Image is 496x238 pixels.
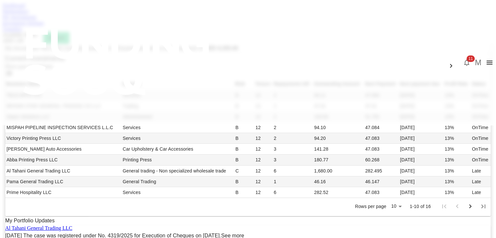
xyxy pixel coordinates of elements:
[443,144,471,155] td: 13%
[234,187,254,198] td: B
[471,155,491,165] td: OnTime
[399,187,443,198] td: [DATE]
[121,144,234,155] td: Car Upholstery & Car Accessories
[5,166,121,176] td: Al Tahani General Trading LLC
[471,166,491,176] td: Late
[234,166,254,176] td: C
[460,56,473,69] button: 11
[410,203,431,210] p: 1-10 of 16
[272,133,313,144] td: 2
[272,155,313,165] td: 3
[399,133,443,144] td: [DATE]
[466,55,474,62] span: 11
[313,166,364,176] td: 1,680.00
[364,144,399,155] td: 47.083
[254,133,272,144] td: 12
[272,187,313,198] td: 6
[443,166,471,176] td: 13%
[121,187,234,198] td: Services
[121,155,234,165] td: Printing Press
[254,155,272,165] td: 12
[254,166,272,176] td: 12
[121,166,234,176] td: General trading - Non specialized wholesale trade
[471,176,491,187] td: Late
[443,155,471,165] td: 13%
[399,176,443,187] td: [DATE]
[364,155,399,165] td: 60.268
[313,144,364,155] td: 141.28
[473,58,483,67] button: M
[121,122,234,133] td: Services
[399,122,443,133] td: [DATE]
[313,122,364,133] td: 94.10
[443,122,471,133] td: 13%
[399,166,443,176] td: [DATE]
[364,176,399,187] td: 46.147
[399,155,443,165] td: [DATE]
[272,166,313,176] td: 6
[447,55,460,61] span: العربية
[313,176,364,187] td: 46.16
[5,133,121,144] td: Victory Printing Press LLC
[254,187,272,198] td: 12
[313,155,364,165] td: 180.77
[254,144,272,155] td: 12
[5,144,121,155] td: [PERSON_NAME] Auto Accessories
[364,187,399,198] td: 47.083
[5,176,121,187] td: Pama General Trading LLC
[388,201,404,211] div: 10
[313,133,364,144] td: 94.20
[443,187,471,198] td: 13%
[443,176,471,187] td: 13%
[272,122,313,133] td: 2
[477,200,490,213] button: Go to last page
[272,176,313,187] td: 1
[471,133,491,144] td: OnTime
[254,122,272,133] td: 12
[234,122,254,133] td: B
[5,122,121,133] td: MISPAH PIPELINE INSPECTION SERVICES L.L.C
[234,176,254,187] td: B
[254,176,272,187] td: 12
[471,122,491,133] td: OnTime
[234,144,254,155] td: B
[364,122,399,133] td: 47.084
[121,133,234,144] td: Services
[272,144,313,155] td: 3
[364,166,399,176] td: 282.495
[364,133,399,144] td: 47.083
[5,225,72,231] a: Al Tahani General Trading LLC
[443,133,471,144] td: 13%
[5,187,121,198] td: Prime Hospitality LLC
[355,203,386,210] p: Rows per page
[399,144,443,155] td: [DATE]
[121,176,234,187] td: General Trading
[234,155,254,165] td: B
[471,187,491,198] td: Late
[5,218,55,223] span: My Portfolio Updates
[464,200,477,213] button: Go to next page
[313,187,364,198] td: 282.52
[5,155,121,165] td: Abba Printing Press LLC
[234,133,254,144] td: B
[471,144,491,155] td: OnTime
